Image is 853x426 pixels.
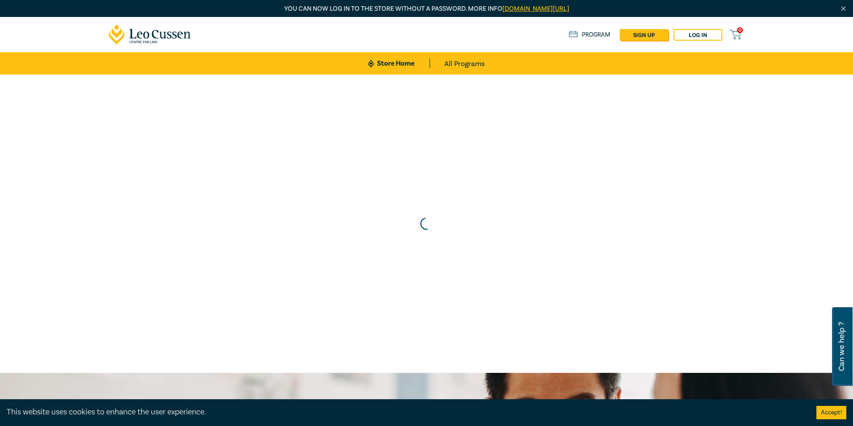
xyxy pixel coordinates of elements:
[444,52,485,75] a: All Programs
[7,406,803,418] div: This website uses cookies to enhance the user experience.
[816,406,846,419] button: Accept cookies
[109,4,744,14] p: You can now log in to the store without a password. More info
[569,30,610,40] a: Program
[837,313,846,380] span: Can we help ?
[737,27,743,33] span: 0
[368,58,430,68] a: Store Home
[620,29,668,41] a: sign up
[502,4,569,13] a: [DOMAIN_NAME][URL]
[840,5,847,13] img: Close
[674,29,722,41] a: Log in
